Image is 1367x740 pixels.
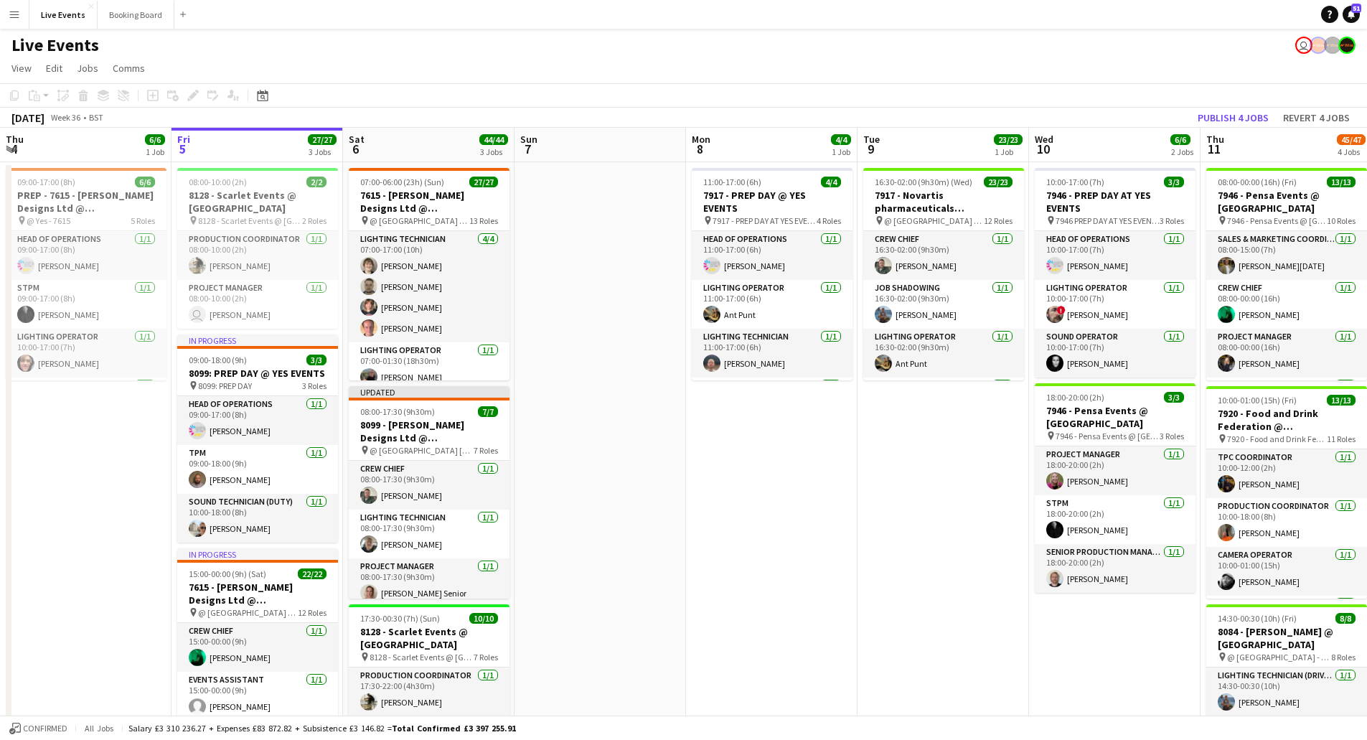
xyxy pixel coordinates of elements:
span: 18:00-20:00 (2h) [1046,392,1104,403]
h3: 8084 - [PERSON_NAME] @ [GEOGRAPHIC_DATA] [1206,625,1367,651]
div: In progress [177,334,338,346]
app-card-role: Lighting Technician1/1 [6,378,166,426]
app-card-role: Lighting Operator1/107:00-01:30 (18h30m)[PERSON_NAME] [349,342,509,391]
span: 8128 - Scarlet Events @ [GEOGRAPHIC_DATA] [198,215,302,226]
app-card-role: Production Coordinator1/108:00-10:00 (2h)[PERSON_NAME] [177,231,338,280]
span: 12 Roles [298,607,327,618]
app-job-card: Updated08:00-17:30 (9h30m)7/78099 - [PERSON_NAME] Designs Ltd @ [GEOGRAPHIC_DATA] @ [GEOGRAPHIC_D... [349,386,509,599]
span: 4/4 [831,134,851,145]
app-card-role: Lighting Operator1/116:30-02:00 (9h30m)Ant Punt [863,329,1024,378]
h3: 7946 - Pensa Events @ [GEOGRAPHIC_DATA] [1206,189,1367,215]
span: 4 [4,141,24,157]
span: 6/6 [135,177,155,187]
span: 17:30-00:30 (7h) (Sun) [360,613,440,624]
app-job-card: 10:00-01:00 (15h) (Fri)13/137920 - Food and Drink Federation @ [GEOGRAPHIC_DATA] 7920 - Food and ... [1206,386,1367,599]
span: Wed [1035,133,1053,146]
app-card-role: Head of Operations1/109:00-17:00 (8h)[PERSON_NAME] [6,231,166,280]
h3: 7946 - Pensa Events @ [GEOGRAPHIC_DATA] [1035,404,1195,430]
span: Sat [349,133,365,146]
app-card-role: Lighting Technician4/407:00-17:00 (10h)[PERSON_NAME][PERSON_NAME][PERSON_NAME][PERSON_NAME] [349,231,509,342]
span: 13/13 [1327,177,1356,187]
button: Confirmed [7,721,70,736]
span: 11:00-17:00 (6h) [703,177,761,187]
span: 7946 - Pensa Events @ [GEOGRAPHIC_DATA] [1227,215,1327,226]
app-card-role: Lighting Operator1/110:00-17:00 (7h)[PERSON_NAME] [6,329,166,378]
h3: 8128 - Scarlet Events @ [GEOGRAPHIC_DATA] [349,625,509,651]
app-card-role: Crew Chief1/108:00-17:30 (9h30m)[PERSON_NAME] [349,461,509,510]
app-user-avatar: Production Managers [1324,37,1341,54]
span: Thu [6,133,24,146]
span: 8 Roles [1331,652,1356,662]
app-card-role: Lighting Operator1/111:00-17:00 (6h)Ant Punt [692,280,852,329]
div: 16:30-02:00 (9h30m) (Wed)23/237917 - Novartis pharmaceuticals Corporation @ [GEOGRAPHIC_DATA] @ [... [863,168,1024,380]
app-card-role: Project Manager1/118:00-20:00 (2h)[PERSON_NAME] [1035,446,1195,495]
span: 8/8 [1335,613,1356,624]
span: All jobs [82,723,116,734]
span: @ [GEOGRAPHIC_DATA] - 7615 [198,607,298,618]
a: Jobs [71,59,104,78]
span: 7 Roles [474,652,498,662]
div: 11:00-17:00 (6h)4/47917 - PREP DAY @ YES EVENTS 7917 - PREP DAY AT YES EVENTS4 RolesHead of Opera... [692,168,852,380]
span: 45/47 [1337,134,1366,145]
span: ! [1057,306,1066,314]
h3: 8099: PREP DAY @ YES EVENTS [177,367,338,380]
span: @ [GEOGRAPHIC_DATA] - 7615 [370,215,469,226]
app-job-card: In progress09:00-18:00 (9h)3/38099: PREP DAY @ YES EVENTS 8099: PREP DAY3 RolesHead of Operations... [177,334,338,543]
span: 11 Roles [1327,434,1356,444]
span: 10:00-17:00 (7h) [1046,177,1104,187]
span: Jobs [77,62,98,75]
span: 08:00-17:30 (9h30m) [360,406,435,417]
span: 7946 PREP DAY AT YES EVENTS [1056,215,1160,226]
app-card-role: TPM1/109:00-18:00 (9h)[PERSON_NAME] [177,445,338,494]
span: @ Yes - 7615 [27,215,70,226]
span: 4 Roles [817,215,841,226]
span: 10:00-01:00 (15h) (Fri) [1218,395,1297,406]
span: 2 Roles [302,215,327,226]
span: 7 Roles [474,445,498,456]
a: 51 [1343,6,1360,23]
span: 3/3 [306,355,327,365]
span: Confirmed [23,723,67,734]
span: 22/22 [298,568,327,579]
div: 4 Jobs [1338,146,1365,157]
app-card-role: Events Assistant1/115:00-00:00 (9h)[PERSON_NAME] [177,672,338,721]
app-card-role: Head of Operations1/109:00-17:00 (8h)[PERSON_NAME] [177,396,338,445]
app-card-role: Project Manager1/108:00-00:00 (16h)[PERSON_NAME] [1206,329,1367,378]
app-job-card: 08:00-00:00 (16h) (Fri)13/137946 - Pensa Events @ [GEOGRAPHIC_DATA] 7946 - Pensa Events @ [GEOGRA... [1206,168,1367,380]
button: Booking Board [98,1,174,29]
div: 1 Job [995,146,1022,157]
span: 12 Roles [984,215,1013,226]
h3: 7615 - [PERSON_NAME] Designs Ltd @ [GEOGRAPHIC_DATA] [349,189,509,215]
span: 9 [861,141,880,157]
span: 4/4 [821,177,841,187]
h3: 7917 - PREP DAY @ YES EVENTS [692,189,852,215]
app-card-role: Project Manager1/108:00-10:00 (2h) [PERSON_NAME] [177,280,338,329]
span: 10 Roles [1327,215,1356,226]
span: 6/6 [1170,134,1190,145]
span: 6 [347,141,365,157]
button: Live Events [29,1,98,29]
span: Comms [113,62,145,75]
app-card-role: Head of Operations1/110:00-17:00 (7h)[PERSON_NAME] [1035,231,1195,280]
app-job-card: 08:00-10:00 (2h)2/28128 - Scarlet Events @ [GEOGRAPHIC_DATA] 8128 - Scarlet Events @ [GEOGRAPHIC_... [177,168,338,329]
span: @ [GEOGRAPHIC_DATA] - 7917 [884,215,984,226]
h3: 8128 - Scarlet Events @ [GEOGRAPHIC_DATA] [177,189,338,215]
app-job-card: 10:00-17:00 (7h)3/37946 - PREP DAY AT YES EVENTS 7946 PREP DAY AT YES EVENTS3 RolesHead of Operat... [1035,168,1195,378]
app-card-role: TPC Coordinator1/110:00-12:00 (2h)[PERSON_NAME] [1206,449,1367,498]
span: 08:00-10:00 (2h) [189,177,247,187]
span: 13/13 [1327,395,1356,406]
app-card-role: Production Coordinator1/117:30-22:00 (4h30m)[PERSON_NAME] [349,668,509,716]
span: Edit [46,62,62,75]
span: Thu [1206,133,1224,146]
h1: Live Events [11,34,99,56]
span: 07:00-06:00 (23h) (Sun) [360,177,444,187]
span: 8099: PREP DAY [198,380,252,391]
app-job-card: 09:00-17:00 (8h)6/6PREP - 7615 - [PERSON_NAME] Designs Ltd @ [GEOGRAPHIC_DATA] @ Yes - 76155 Role... [6,168,166,380]
app-card-role: Camera Operator1/110:00-01:00 (15h)[PERSON_NAME] [1206,547,1367,596]
h3: 8099 - [PERSON_NAME] Designs Ltd @ [GEOGRAPHIC_DATA] [349,418,509,444]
